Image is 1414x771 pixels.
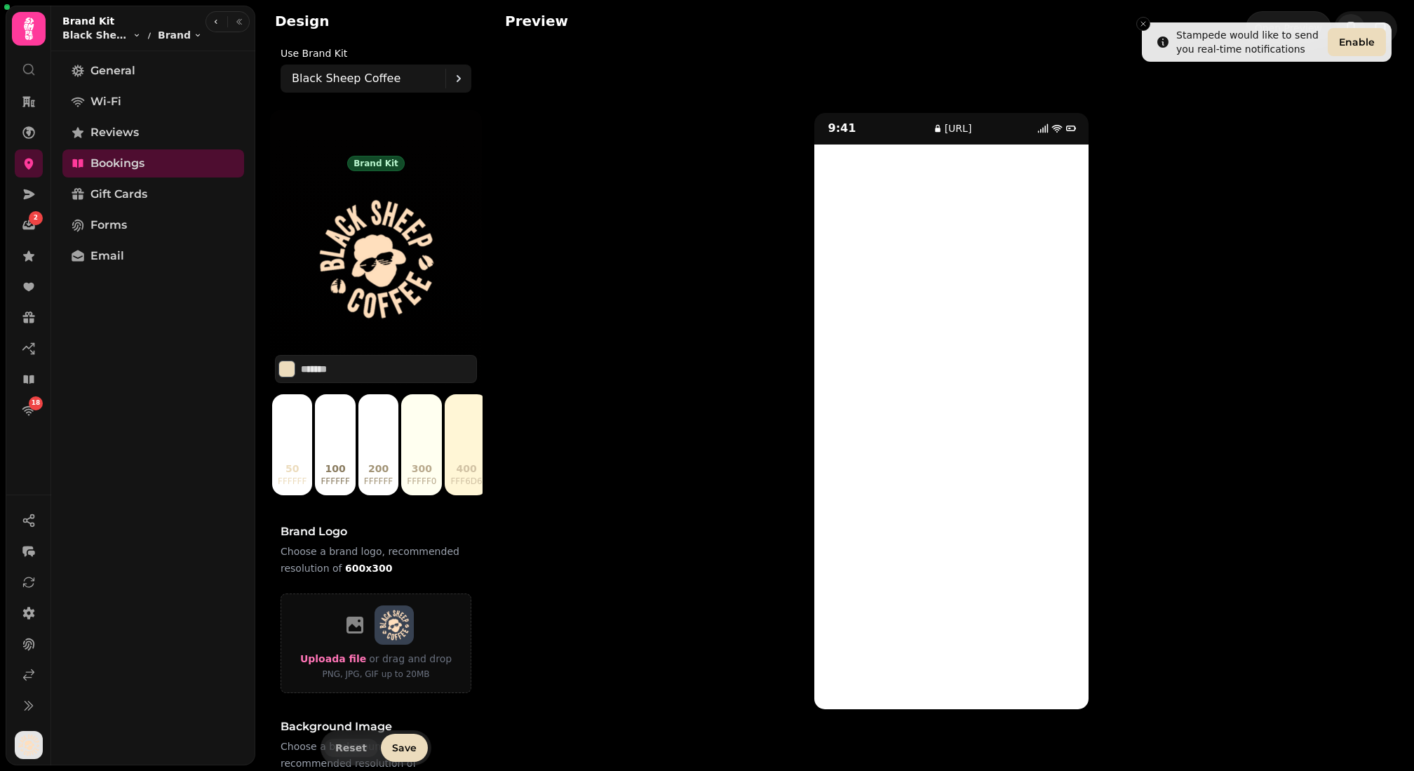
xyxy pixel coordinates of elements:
[335,743,367,753] span: Reset
[945,121,972,135] p: [URL]
[321,462,349,476] p: 100
[62,88,244,116] a: Wi-Fi
[366,650,452,667] p: or drag and drop
[364,462,393,476] p: 200
[450,476,482,487] p: fff6d6
[51,51,255,765] nav: Tabs
[90,93,121,110] span: Wi-Fi
[15,211,43,239] a: 2
[450,462,482,476] p: 400
[281,48,347,59] label: Use Brand Kit
[62,119,244,147] a: Reviews
[1136,17,1150,31] button: Close toast
[347,156,405,171] div: Brand kit
[32,398,41,408] span: 18
[269,171,483,347] img: aHR0cHM6Ly9maWxlcy5zdGFtcGVkZS5haS85NmE3MGM0Yi1jZDUzLTQyMjAtOTZhNS0yOWM2NGY2YjU0NDUvbWVkaWEvY2JjM...
[445,394,487,495] button: 400fff6d6
[15,731,43,759] img: User avatar
[90,124,139,141] span: Reviews
[1246,11,1331,45] a: Open Preview
[401,394,442,495] button: 300fffff0
[90,217,127,234] span: Forms
[90,248,124,264] span: Email
[12,731,46,759] button: User avatar
[321,476,349,487] p: ffffff
[407,476,436,487] p: fffff0
[345,563,392,574] b: 600x300
[90,62,135,79] span: General
[281,718,471,735] h3: Background image
[62,180,244,208] a: Gift Cards
[90,155,144,172] span: Bookings
[62,242,244,270] a: Email
[62,57,244,85] a: General
[392,743,417,753] span: Save
[275,355,477,383] div: Select color
[272,394,312,495] button: 50ffffff
[828,120,900,137] p: 9:41
[381,734,428,762] button: Save
[292,70,400,87] p: Black Sheep Coffee
[62,149,244,177] a: Bookings
[300,653,366,664] span: Upload a file
[278,361,295,377] button: Select color
[375,605,414,645] img: aHR0cHM6Ly9maWxlcy5zdGFtcGVkZS5haS85NmE3MGM0Yi1jZDUzLTQyMjAtOTZhNS0yOWM2NGY2YjU0NDUvbWVkaWEvY2JjM...
[505,11,568,45] h2: Preview
[324,739,378,757] button: Reset
[278,462,307,476] p: 50
[1176,28,1322,56] div: Stampede would like to send you real-time notifications
[90,186,147,203] span: Gift Cards
[34,213,38,223] span: 2
[814,145,1089,709] iframe: branding-frame
[364,476,393,487] p: ffffff
[275,11,329,31] h2: Design
[62,211,244,239] a: Forms
[281,523,471,540] h3: Brand logo
[1328,28,1386,56] button: Enable
[315,394,355,495] button: 100ffffff
[407,462,436,476] p: 300
[281,543,471,577] p: Choose a brand logo, recommended resolution of
[15,396,43,424] a: 18
[358,394,398,495] button: 200ffffff
[278,476,307,487] p: ffffff
[300,667,452,681] p: PNG, JPG, GIF up to 20MB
